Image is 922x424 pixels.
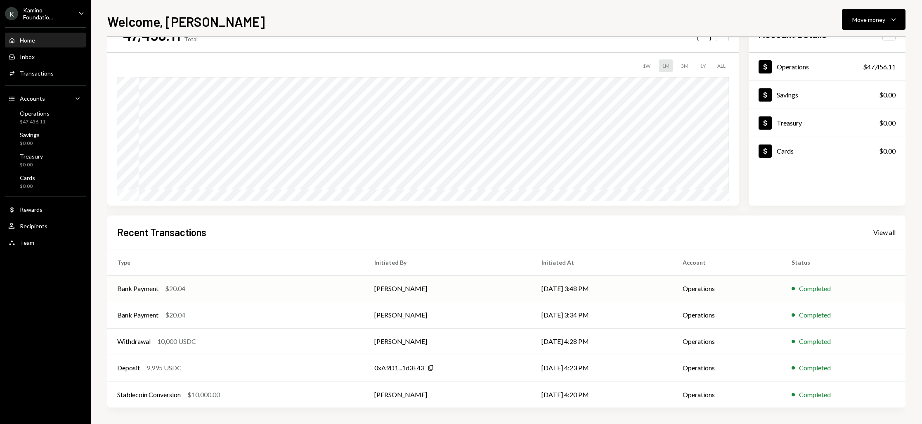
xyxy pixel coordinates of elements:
[107,249,364,275] th: Type
[117,310,158,320] div: Bank Payment
[374,363,424,373] div: 0xA9D1...1d3E43
[673,302,782,328] td: Operations
[749,53,905,81] a: Operations$47,456.11
[714,59,729,72] div: ALL
[673,328,782,355] td: Operations
[749,81,905,109] a: Savings$0.00
[5,172,86,192] a: Cards$0.00
[117,225,206,239] h2: Recent Transactions
[20,161,43,168] div: $0.00
[5,7,18,20] div: K
[673,249,782,275] th: Account
[799,336,831,346] div: Completed
[364,249,532,275] th: Initiated By
[5,91,86,106] a: Accounts
[697,59,709,72] div: 1Y
[852,15,885,24] div: Move money
[187,390,220,400] div: $10,000.00
[749,137,905,165] a: Cards$0.00
[777,91,798,99] div: Savings
[879,146,896,156] div: $0.00
[20,183,35,190] div: $0.00
[873,228,896,237] div: View all
[20,223,47,230] div: Recipients
[23,7,72,21] div: Kamino Foundatio...
[20,206,43,213] div: Rewards
[165,284,185,294] div: $20.04
[799,390,831,400] div: Completed
[879,118,896,128] div: $0.00
[20,110,50,117] div: Operations
[5,150,86,170] a: Treasury$0.00
[532,249,673,275] th: Initiated At
[879,90,896,100] div: $0.00
[184,36,198,43] div: Total
[20,70,54,77] div: Transactions
[20,174,35,181] div: Cards
[107,13,265,30] h1: Welcome, [PERSON_NAME]
[20,239,34,246] div: Team
[5,49,86,64] a: Inbox
[799,310,831,320] div: Completed
[532,328,673,355] td: [DATE] 4:28 PM
[117,390,181,400] div: Stablecoin Conversion
[673,355,782,381] td: Operations
[20,37,35,44] div: Home
[364,275,532,302] td: [PERSON_NAME]
[532,355,673,381] td: [DATE] 4:23 PM
[20,131,40,138] div: Savings
[639,59,654,72] div: 1W
[673,275,782,302] td: Operations
[749,109,905,137] a: Treasury$0.00
[364,328,532,355] td: [PERSON_NAME]
[842,9,905,30] button: Move money
[5,66,86,81] a: Transactions
[20,53,35,60] div: Inbox
[157,336,196,346] div: 10,000 USDC
[532,302,673,328] td: [DATE] 3:34 PM
[147,363,182,373] div: 9,995 USDC
[678,59,692,72] div: 3M
[863,62,896,72] div: $47,456.11
[782,249,905,275] th: Status
[777,119,802,127] div: Treasury
[5,33,86,47] a: Home
[5,107,86,127] a: Operations$47,456.11
[20,118,50,126] div: $47,456.11
[532,381,673,407] td: [DATE] 4:20 PM
[5,202,86,217] a: Rewards
[165,310,185,320] div: $20.04
[5,129,86,149] a: Savings$0.00
[873,227,896,237] a: View all
[777,147,794,155] div: Cards
[777,63,809,71] div: Operations
[117,284,158,294] div: Bank Payment
[117,363,140,373] div: Deposit
[5,218,86,233] a: Recipients
[659,59,673,72] div: 1M
[364,302,532,328] td: [PERSON_NAME]
[799,284,831,294] div: Completed
[799,363,831,373] div: Completed
[20,140,40,147] div: $0.00
[532,275,673,302] td: [DATE] 3:48 PM
[364,381,532,407] td: [PERSON_NAME]
[20,153,43,160] div: Treasury
[673,381,782,407] td: Operations
[117,336,151,346] div: Withdrawal
[5,235,86,250] a: Team
[20,95,45,102] div: Accounts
